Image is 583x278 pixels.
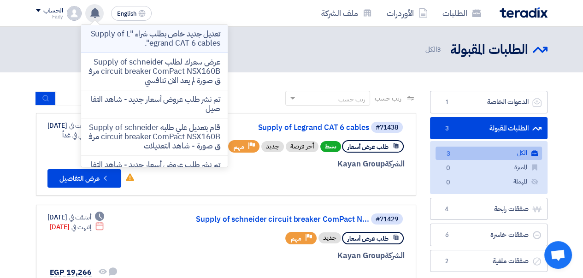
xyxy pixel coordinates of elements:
a: الطلبات المقبولة3 [430,117,548,140]
span: 2 [442,257,453,266]
a: Supply of Legrand CAT 6 cables [185,124,369,132]
span: EGP 19,266 [50,267,92,278]
p: تم نشر طلب عروض أسعار جديد - شاهد التفاصيل [88,160,220,179]
h2: الطلبات المقبولة [450,41,528,59]
a: المهملة [436,175,542,189]
span: إنتهت في [71,222,91,232]
div: Kayan Group [183,158,405,170]
span: أنشئت في [69,121,91,130]
span: مهم [291,234,301,243]
span: الشركة [385,158,405,170]
div: رتب حسب [338,95,365,104]
div: [DATE] [47,121,105,130]
div: [DATE] [47,213,105,222]
span: أنشئت في [69,213,91,222]
span: 3 [443,149,454,159]
span: ينتهي في [72,130,91,140]
span: رتب حسب [375,94,401,103]
span: 4 [442,205,453,214]
input: ابحث بعنوان أو رقم الطلب [56,92,185,106]
span: طلب عرض أسعار [347,234,389,243]
span: نشط [320,141,341,152]
div: Fady [36,14,63,19]
a: صفقات ملغية2 [430,250,548,272]
img: Teradix logo [500,7,548,18]
span: الكل [425,44,443,55]
a: الدعوات الخاصة1 [430,91,548,113]
div: #71429 [376,216,398,223]
a: الكل [436,147,542,160]
div: #71438 [376,124,398,131]
span: 0 [443,178,454,188]
p: عرض سعرك لطلب Supply of schneider circuit breaker ComPact NSX160B مرفق صورة لم يعد الان تنافسي [88,58,220,85]
div: غداً [62,130,104,140]
img: profile_test.png [67,6,82,21]
a: الأوردرات [379,2,435,24]
span: طلب عرض أسعار [347,142,389,151]
span: الشركة [385,250,405,261]
button: عرض التفاصيل [47,169,121,188]
span: 3 [437,44,441,54]
span: 6 [442,231,453,240]
div: جديد [318,232,341,243]
span: 3 [442,124,453,133]
button: English [111,6,152,21]
a: Supply of schneider circuit breaker ComPact N... [185,215,369,224]
p: تعديل جديد خاص بطلب شراء "Supply of Legrand CAT 6 cables". [88,30,220,48]
div: Kayan Group [183,250,405,262]
div: Open chat [544,241,572,269]
a: صفقات خاسرة6 [430,224,548,246]
span: 1 [442,98,453,107]
div: الحساب [43,7,63,15]
div: أخر فرصة [286,141,318,152]
p: تم نشر طلب عروض أسعار جديد - شاهد التفاصيل [88,95,220,113]
a: ملف الشركة [314,2,379,24]
a: صفقات رابحة4 [430,198,548,220]
div: جديد [261,141,284,152]
span: English [117,11,136,17]
a: الطلبات [435,2,489,24]
span: مهم [234,142,244,151]
div: [DATE] [50,222,105,232]
a: المميزة [436,161,542,174]
p: قام بتعديل علي طلبه Supply of schneider circuit breaker ComPact NSX160B مرفق صورة - شاهد التعديلات [88,123,220,151]
span: 0 [443,164,454,173]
